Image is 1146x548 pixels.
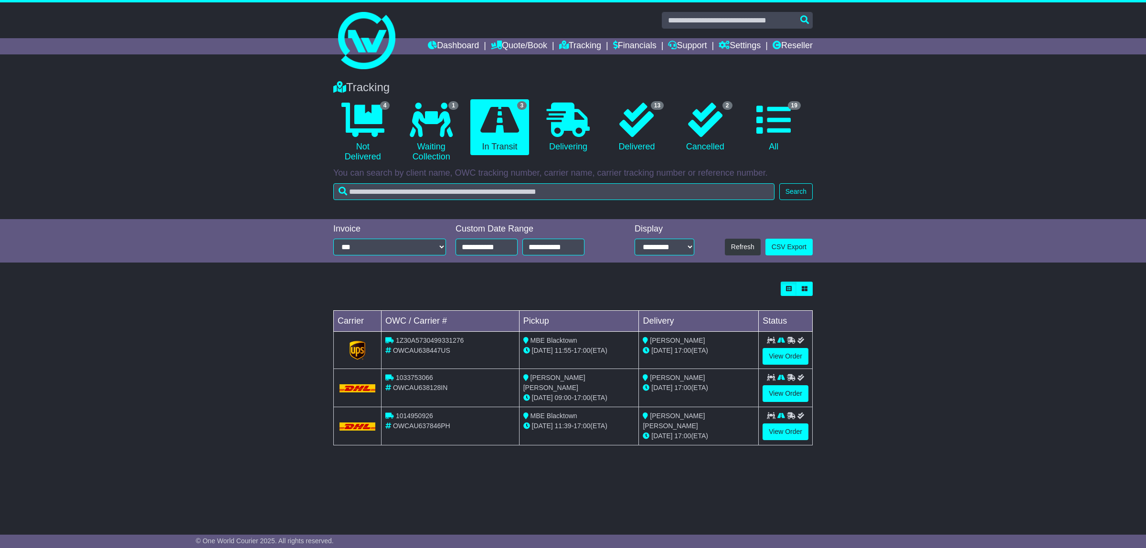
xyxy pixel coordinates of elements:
span: 1 [448,101,458,110]
td: Delivery [639,311,759,332]
img: GetCarrierServiceLogo [350,341,366,360]
div: Display [635,224,694,234]
span: MBE Blacktown [531,412,577,420]
div: Custom Date Range [456,224,609,234]
span: 1Z30A5730499331276 [396,337,464,344]
a: 3 In Transit [470,99,529,156]
div: - (ETA) [523,421,635,431]
td: Carrier [334,311,382,332]
span: 17:00 [573,394,590,401]
span: [PERSON_NAME] [650,337,705,344]
span: [DATE] [532,394,553,401]
span: OWCAU637846PH [393,422,450,430]
span: 11:39 [555,422,572,430]
span: 1014950926 [396,412,433,420]
span: 11:55 [555,347,572,354]
a: 13 Delivered [607,99,666,156]
img: DHL.png [340,384,375,392]
td: Pickup [519,311,639,332]
div: - (ETA) [523,346,635,356]
span: [PERSON_NAME] [PERSON_NAME] [523,374,585,391]
a: Delivering [539,99,597,156]
a: Support [668,38,707,54]
span: 4 [380,101,390,110]
a: Settings [719,38,761,54]
span: 1033753066 [396,374,433,381]
span: [DATE] [651,384,672,391]
div: (ETA) [643,431,754,441]
span: [DATE] [651,347,672,354]
a: Quote/Book [491,38,547,54]
span: 17:00 [573,347,590,354]
a: 1 Waiting Collection [402,99,460,166]
span: [DATE] [532,347,553,354]
a: Dashboard [428,38,479,54]
div: Invoice [333,224,446,234]
a: 19 All [744,99,803,156]
div: Tracking [329,81,817,95]
a: 4 Not Delivered [333,99,392,166]
div: - (ETA) [523,393,635,403]
a: View Order [763,348,808,365]
span: [DATE] [532,422,553,430]
span: [PERSON_NAME] [650,374,705,381]
div: (ETA) [643,383,754,393]
span: 17:00 [573,422,590,430]
span: [DATE] [651,432,672,440]
a: CSV Export [765,239,813,255]
span: 17:00 [674,432,691,440]
a: Financials [613,38,657,54]
span: MBE Blacktown [531,337,577,344]
span: 17:00 [674,384,691,391]
td: Status [759,311,813,332]
span: OWCAU638128IN [393,384,447,391]
a: View Order [763,385,808,402]
span: 13 [651,101,664,110]
img: DHL.png [340,422,375,430]
span: © One World Courier 2025. All rights reserved. [196,537,334,545]
span: 19 [788,101,801,110]
span: 17:00 [674,347,691,354]
span: 2 [722,101,732,110]
span: 09:00 [555,394,572,401]
span: OWCAU638447US [393,347,450,354]
a: View Order [763,423,808,440]
button: Search [779,183,813,200]
a: 2 Cancelled [676,99,734,156]
button: Refresh [725,239,761,255]
div: (ETA) [643,346,754,356]
span: [PERSON_NAME] [PERSON_NAME] [643,412,705,430]
span: 3 [517,101,527,110]
td: OWC / Carrier # [382,311,520,332]
p: You can search by client name, OWC tracking number, carrier name, carrier tracking number or refe... [333,168,813,179]
a: Tracking [559,38,601,54]
a: Reseller [773,38,813,54]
